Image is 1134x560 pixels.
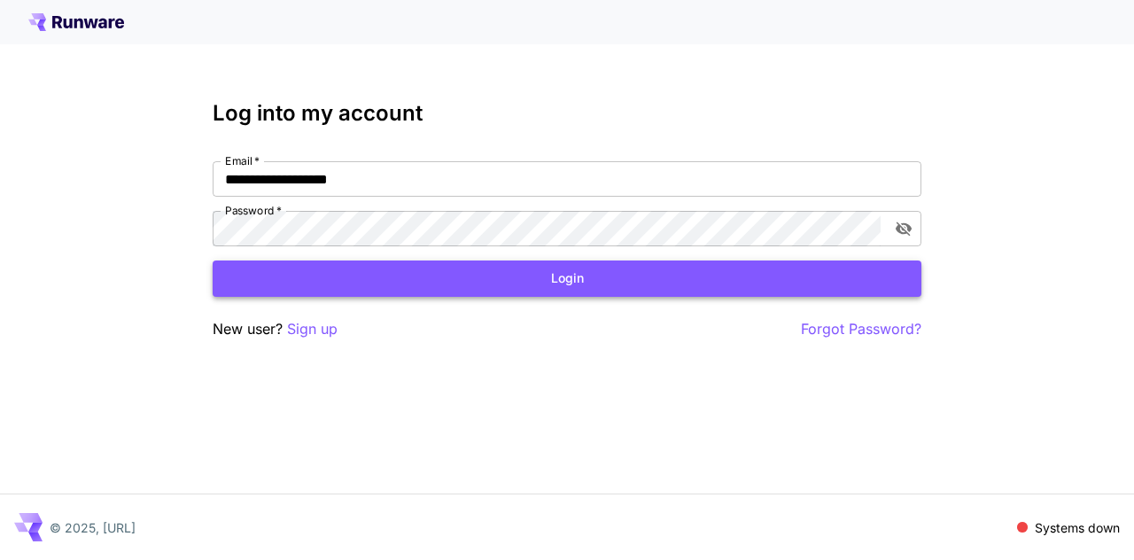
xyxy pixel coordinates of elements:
[213,101,921,126] h3: Log into my account
[1035,518,1120,537] p: Systems down
[287,318,338,340] button: Sign up
[225,153,260,168] label: Email
[213,318,338,340] p: New user?
[213,261,921,297] button: Login
[888,213,920,245] button: toggle password visibility
[801,318,921,340] button: Forgot Password?
[225,203,282,218] label: Password
[50,518,136,537] p: © 2025, [URL]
